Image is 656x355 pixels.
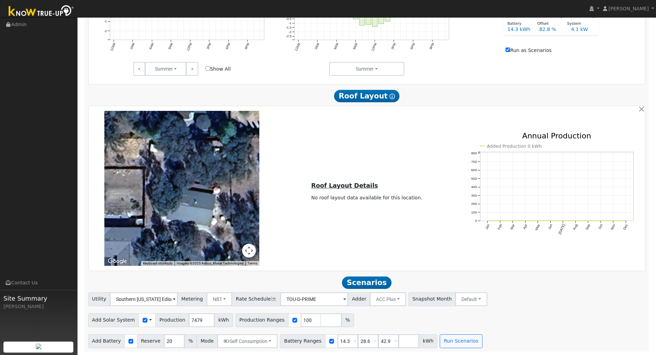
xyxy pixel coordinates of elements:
[486,219,489,222] circle: onclick=""
[534,223,541,231] text: May
[563,21,593,27] div: System
[314,42,320,50] text: 3AM
[286,17,292,20] text: -0.5
[524,219,527,222] circle: onclick=""
[610,223,616,231] text: Nov
[137,334,165,348] span: Reserve
[167,42,174,50] text: 9AM
[333,42,339,50] text: 6AM
[534,21,564,27] div: Offset
[509,223,516,230] text: Mar
[537,219,539,222] circle: onclick=""
[184,334,197,348] span: %
[104,29,107,33] text: -2
[370,292,406,306] button: ACC Plus
[549,219,552,222] circle: onclick=""
[177,261,243,265] span: Imagery ©2025 Airbus, Maxar Technologies
[110,292,178,306] input: Select a Utility
[379,14,384,23] rect: onclick=""
[522,223,528,230] text: Apr
[109,42,116,51] text: 12AM
[186,62,198,76] a: >
[471,160,477,164] text: 700
[197,334,218,348] span: Mode
[497,223,503,231] text: Feb
[206,65,231,73] label: Show All
[311,182,378,189] u: Roof Layout Details
[310,193,424,202] td: No roof layout data available for this location.
[471,177,477,180] text: 500
[286,25,292,29] text: -1.5
[329,62,405,76] button: Summer
[475,219,477,223] text: 0
[3,294,74,303] span: Site Summary
[419,334,437,348] span: kWh
[504,26,535,33] div: 14.3 kWh
[342,276,391,289] span: Scenarios
[244,42,250,50] text: 9PM
[5,4,77,19] img: Know True-Up
[471,168,477,172] text: 600
[248,261,257,265] a: Terms (opens in new tab)
[548,223,553,230] text: Jun
[485,223,490,230] text: Jan
[366,14,371,24] rect: onclick=""
[389,94,395,99] i: Show Help
[599,219,602,222] circle: onclick=""
[572,223,578,231] text: Aug
[471,151,477,155] text: 800
[385,14,390,21] rect: onclick=""
[608,6,649,11] span: [PERSON_NAME]
[487,144,542,149] text: Added Production 0 kWh
[148,42,154,50] text: 6AM
[522,132,591,140] text: Annual Production
[352,42,358,50] text: 9AM
[558,223,566,235] text: [DATE]
[143,261,173,266] button: Keyboard shortcuts
[217,334,278,348] button: Self Consumption
[286,34,292,38] text: -2.5
[242,244,256,258] button: Map camera controls
[408,292,456,306] span: Snapshot Month
[186,42,193,51] text: 12PM
[506,47,551,54] label: Run as Scenarios
[155,313,189,327] span: Production
[568,26,599,33] div: 4.1 kW
[280,292,348,306] input: Select a Rate Schedule
[129,42,135,50] text: 3AM
[499,219,501,222] circle: onclick=""
[511,219,514,222] circle: onclick=""
[280,334,325,348] span: Battery Ranges
[471,202,477,206] text: 200
[372,14,377,27] rect: onclick=""
[409,42,416,50] text: 6PM
[145,62,186,76] button: Summer
[585,223,591,231] text: Sep
[612,219,615,222] circle: onclick=""
[207,292,232,306] button: NBT
[225,42,231,50] text: 6PM
[391,42,397,50] text: 3PM
[206,66,210,71] input: Show All
[88,313,139,327] span: Add Solar System
[214,313,233,327] span: kWh
[104,19,107,23] text: -1
[574,219,577,222] circle: onclick=""
[429,42,435,50] text: 9PM
[624,219,627,222] circle: onclick=""
[289,21,292,25] text: -1
[106,257,129,266] a: Open this area in Google Maps (opens a new window)
[598,223,604,230] text: Oct
[562,219,564,222] circle: onclick=""
[232,292,281,306] span: Rate Schedule
[341,313,354,327] span: %
[334,90,400,102] span: Roof Layout
[455,292,487,306] button: Default
[504,21,534,27] div: Battery
[471,194,477,197] text: 300
[371,42,378,51] text: 12PM
[348,292,370,306] span: Adder
[535,26,567,33] div: 82.8 %
[133,62,145,76] a: <
[353,14,358,19] rect: onclick=""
